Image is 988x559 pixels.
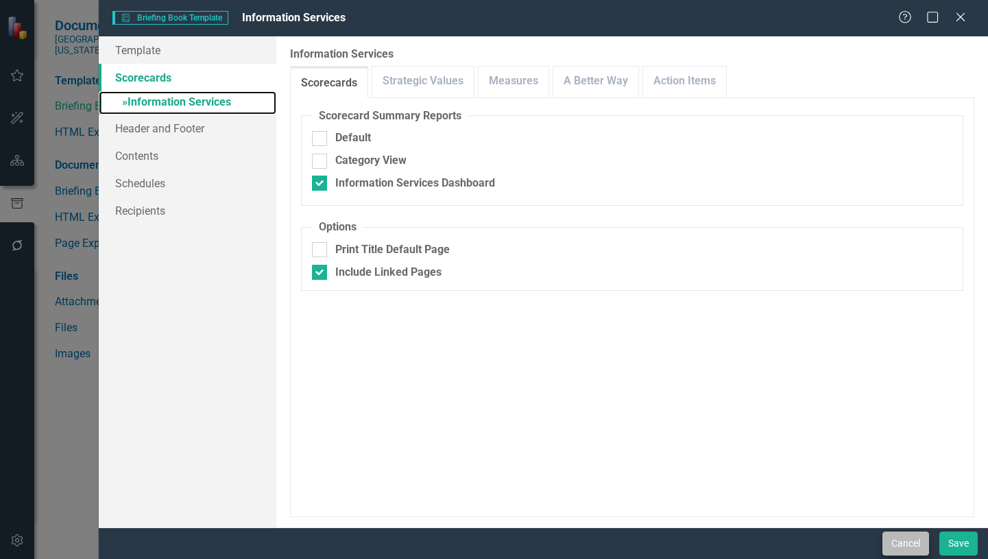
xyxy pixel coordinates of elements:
[99,169,276,197] a: Schedules
[939,532,978,556] button: Save
[99,36,276,64] a: Template
[99,197,276,224] a: Recipients
[290,47,974,62] label: Information Services
[112,11,228,25] span: Briefing Book Template
[335,242,450,258] div: Print Title Default Page
[242,11,346,24] span: Information Services
[372,67,474,96] a: Strategic Values
[335,130,371,146] div: Default
[335,176,495,191] div: Information Services Dashboard
[882,532,929,556] button: Cancel
[312,108,468,124] legend: Scorecard Summary Reports
[479,67,549,96] a: Measures
[553,67,638,96] a: A Better Way
[335,265,442,281] div: Include Linked Pages
[99,142,276,169] a: Contents
[99,115,276,142] a: Header and Footer
[291,69,368,98] a: Scorecards
[643,67,726,96] a: Action Items
[122,95,128,108] span: »
[99,64,276,91] a: Scorecards
[335,153,407,169] div: Category View
[99,91,276,115] a: »Information Services
[312,219,363,235] legend: Options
